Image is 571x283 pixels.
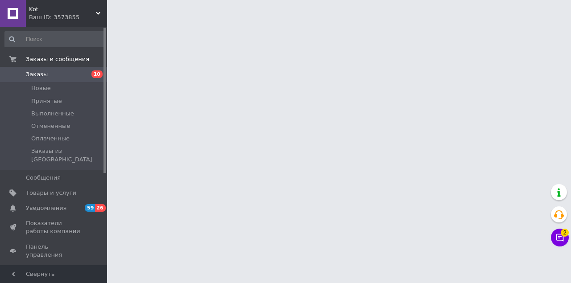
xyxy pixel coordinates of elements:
span: 26 [95,204,105,212]
span: Уведомления [26,204,66,212]
input: Поиск [4,31,105,47]
span: Отмененные [31,122,70,130]
span: Сообщения [26,174,61,182]
span: Товары и услуги [26,189,76,197]
span: Показатели работы компании [26,219,83,235]
span: Оплаченные [31,135,70,143]
span: Панель управления [26,243,83,259]
span: Заказы и сообщения [26,55,89,63]
span: Заказы [26,70,48,78]
span: 2 [561,227,569,235]
span: Выполненные [31,110,74,118]
span: Новые [31,84,51,92]
span: Заказы из [GEOGRAPHIC_DATA] [31,147,104,163]
span: 10 [91,70,103,78]
span: Принятые [31,97,62,105]
span: Kot [29,5,96,13]
div: Ваш ID: 3573855 [29,13,107,21]
button: Чат с покупателем2 [551,229,569,246]
span: 59 [85,204,95,212]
